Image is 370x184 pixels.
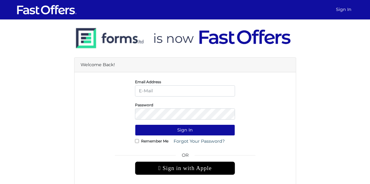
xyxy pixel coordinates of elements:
[135,162,235,175] div: Sign in with Apple
[135,124,235,136] button: Sign In
[74,58,296,72] div: Welcome Back!
[141,140,168,142] label: Remember Me
[170,136,229,147] a: Forgot Your Password?
[334,4,354,15] a: Sign In
[135,104,153,106] label: Password
[135,85,235,97] input: E-Mail
[135,81,161,83] label: Email Address
[135,152,235,162] span: OR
